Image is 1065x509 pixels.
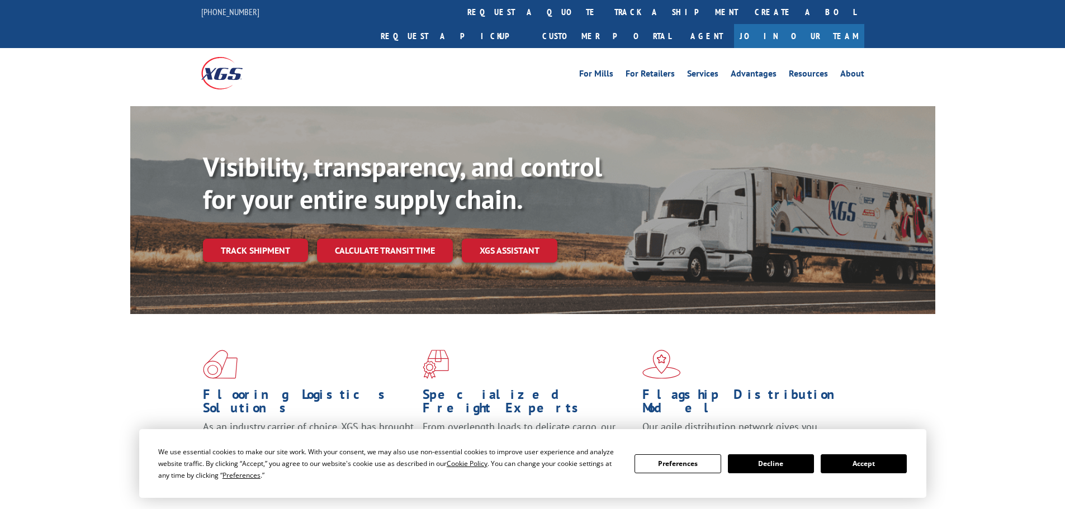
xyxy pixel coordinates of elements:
[203,350,238,379] img: xgs-icon-total-supply-chain-intelligence-red
[423,388,634,420] h1: Specialized Freight Experts
[423,350,449,379] img: xgs-icon-focused-on-flooring-red
[728,454,814,473] button: Decline
[734,24,864,48] a: Join Our Team
[223,470,261,480] span: Preferences
[203,149,602,216] b: Visibility, transparency, and control for your entire supply chain.
[642,420,848,446] span: Our agile distribution network gives you nationwide inventory management on demand.
[158,446,621,481] div: We use essential cookies to make our site work. With your consent, we may also use non-essential ...
[203,420,414,460] span: As an industry carrier of choice, XGS has brought innovation and dedication to flooring logistics...
[203,388,414,420] h1: Flooring Logistics Solutions
[679,24,734,48] a: Agent
[687,69,718,82] a: Services
[642,350,681,379] img: xgs-icon-flagship-distribution-model-red
[201,6,259,17] a: [PHONE_NUMBER]
[840,69,864,82] a: About
[731,69,777,82] a: Advantages
[203,239,308,262] a: Track shipment
[821,454,907,473] button: Accept
[447,459,487,468] span: Cookie Policy
[317,239,453,263] a: Calculate transit time
[642,388,854,420] h1: Flagship Distribution Model
[139,429,926,498] div: Cookie Consent Prompt
[789,69,828,82] a: Resources
[534,24,679,48] a: Customer Portal
[462,239,557,263] a: XGS ASSISTANT
[626,69,675,82] a: For Retailers
[423,420,634,470] p: From overlength loads to delicate cargo, our experienced staff knows the best way to move your fr...
[372,24,534,48] a: Request a pickup
[579,69,613,82] a: For Mills
[635,454,721,473] button: Preferences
